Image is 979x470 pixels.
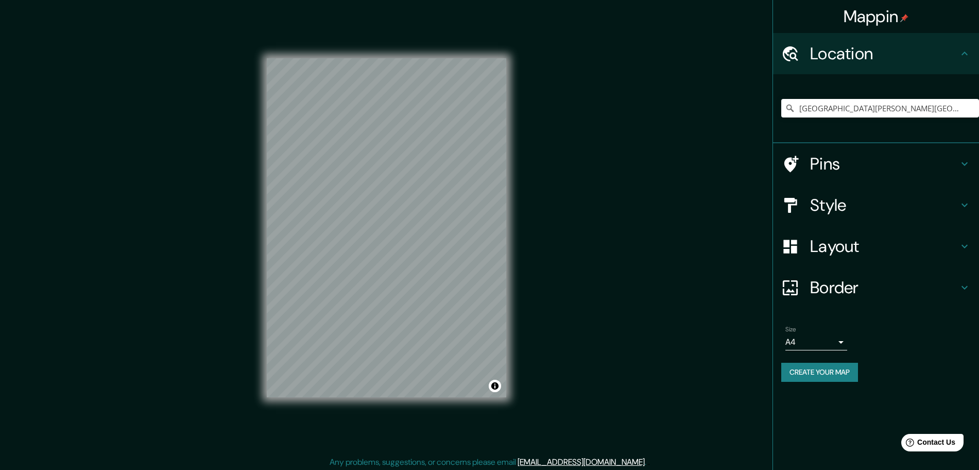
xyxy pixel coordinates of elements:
h4: Layout [810,236,958,257]
div: Style [773,184,979,226]
p: Any problems, suggestions, or concerns please email . [330,456,646,468]
div: Location [773,33,979,74]
h4: Pins [810,154,958,174]
h4: Mappin [844,6,909,27]
div: A4 [785,334,847,350]
button: Toggle attribution [489,380,501,392]
h4: Style [810,195,958,215]
button: Create your map [781,363,858,382]
a: [EMAIL_ADDRESS][DOMAIN_NAME] [518,457,645,467]
h4: Location [810,43,958,64]
iframe: Help widget launcher [887,430,968,459]
canvas: Map [267,58,506,397]
div: Layout [773,226,979,267]
label: Size [785,325,796,334]
div: Pins [773,143,979,184]
input: Pick your city or area [781,99,979,117]
img: pin-icon.png [900,14,908,22]
h4: Border [810,277,958,298]
div: . [648,456,650,468]
div: Border [773,267,979,308]
div: . [646,456,648,468]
